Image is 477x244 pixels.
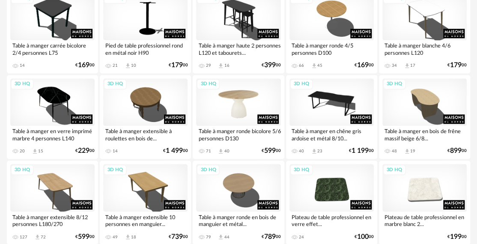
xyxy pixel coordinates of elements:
div: € 00 [75,234,95,239]
span: Download icon [32,148,38,155]
div: 3D HQ [104,164,127,175]
span: Download icon [404,148,410,155]
a: 3D HQ Table à manger en bois de frêne massif beige 6/8... 48 Download icon 19 €89900 [379,75,470,159]
span: 179 [450,62,462,68]
a: 3D HQ Table à manger en verre imprimé marbre 4 personnes L140 20 Download icon 15 €22900 [7,75,98,159]
div: € 00 [349,148,374,154]
div: 45 [317,63,322,68]
div: 3D HQ [290,164,313,175]
div: 79 [206,234,211,239]
div: 20 [20,149,25,154]
div: € 00 [262,234,281,239]
span: 179 [171,62,182,68]
div: 127 [20,234,27,239]
div: € 00 [447,62,467,68]
div: € 00 [262,62,281,68]
div: 40 [299,149,304,154]
span: 1 499 [165,148,182,154]
div: 16 [224,63,229,68]
span: 1 199 [352,148,369,154]
div: 29 [206,63,211,68]
span: 100 [357,234,369,239]
a: 3D HQ Table à manger en chêne gris ardoise et métal 8/10... 40 Download icon 23 €1 19900 [286,75,377,159]
div: Table à manger ronde en bois de manguier et métal... [196,211,280,229]
span: 599 [78,234,89,239]
div: 10 [131,63,136,68]
div: 66 [299,63,304,68]
div: 3D HQ [383,79,406,89]
span: 739 [171,234,182,239]
div: € 00 [168,234,188,239]
div: Plateau de table professionnel en verre effet... [289,211,374,229]
span: 169 [78,62,89,68]
span: Download icon [34,234,41,240]
div: 18 [131,234,136,239]
span: Download icon [218,234,224,240]
div: 49 [113,234,118,239]
a: 3D HQ Table à manger extensible à roulettes en bois de... 14 €1 49900 [100,75,191,159]
span: Download icon [404,62,410,69]
span: Download icon [218,148,224,155]
div: 3D HQ [197,79,220,89]
div: € 00 [447,148,467,154]
div: Table à manger extensible 8/12 personnes L180/270 [10,211,95,229]
div: 3D HQ [197,164,220,175]
span: Download icon [218,62,224,69]
div: 3D HQ [104,79,127,89]
span: 399 [264,62,276,68]
div: 14 [20,63,25,68]
div: Table à manger en chêne gris ardoise et métal 8/10... [289,126,374,143]
div: 21 [113,63,118,68]
span: 199 [450,234,462,239]
div: € 00 [355,62,374,68]
div: € 00 [262,148,281,154]
div: € 00 [75,62,95,68]
div: 44 [224,234,229,239]
div: 34 [392,63,397,68]
div: € 00 [355,234,374,239]
div: 71 [206,149,211,154]
div: 19 [410,149,415,154]
div: 3D HQ [11,164,34,175]
div: € 00 [163,148,188,154]
span: Download icon [125,62,131,69]
div: € 00 [168,62,188,68]
span: 599 [264,148,276,154]
div: Table à manger ronde bicolore 5/6 personnes D130 [196,126,280,143]
span: Download icon [311,148,317,155]
span: 229 [78,148,89,154]
span: Download icon [125,234,131,240]
div: 14 [113,149,118,154]
span: 789 [264,234,276,239]
div: € 00 [447,234,467,239]
div: Table à manger blanche 4/6 personnes L120 [382,40,467,57]
div: 17 [410,63,415,68]
div: 40 [224,149,229,154]
div: Table à manger extensible 10 personnes en manguier... [103,211,188,229]
div: Table à manger haute 2 personnes L120 et tabourets... [196,40,280,57]
div: Plateau de table professionnel en marbre blanc 2... [382,211,467,229]
div: 48 [392,149,397,154]
span: 899 [450,148,462,154]
div: € 00 [75,148,95,154]
div: Table à manger ronde 4/5 personnes D100 [289,40,374,57]
div: 72 [41,234,46,239]
div: 3D HQ [290,79,313,89]
div: 3D HQ [383,164,406,175]
div: Table à manger en verre imprimé marbre 4 personnes L140 [10,126,95,143]
div: Table à manger en bois de frêne massif beige 6/8... [382,126,467,143]
div: 15 [38,149,43,154]
div: Table à manger extensible à roulettes en bois de... [103,126,188,143]
div: 23 [317,149,322,154]
div: 3D HQ [11,79,34,89]
div: Pied de table professionnel rond en métal noir H90 [103,40,188,57]
span: Download icon [311,62,317,69]
div: 24 [299,234,304,239]
a: 3D HQ Table à manger ronde bicolore 5/6 personnes D130 71 Download icon 40 €59900 [193,75,284,159]
span: 169 [357,62,369,68]
div: Table à manger carrée bicolore 2/4 personnes L75 [10,40,95,57]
